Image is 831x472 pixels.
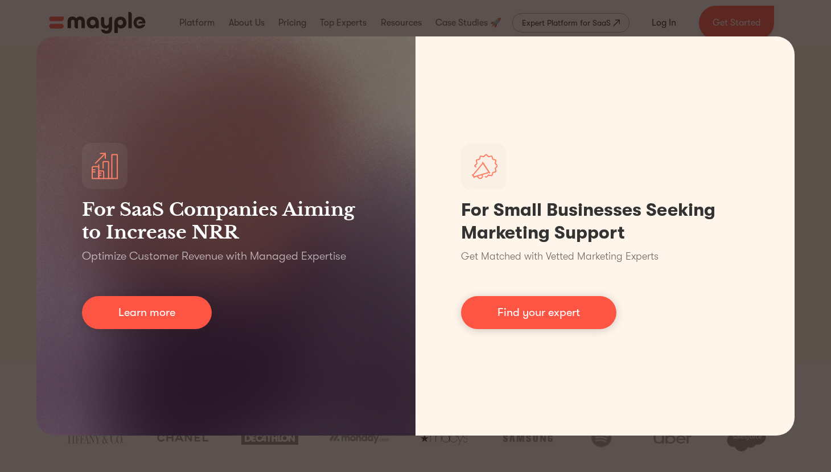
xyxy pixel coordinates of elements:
a: Find your expert [461,296,616,329]
h3: For SaaS Companies Aiming to Increase NRR [82,198,370,244]
p: Get Matched with Vetted Marketing Experts [461,249,659,264]
p: Optimize Customer Revenue with Managed Expertise [82,248,346,264]
h1: For Small Businesses Seeking Marketing Support [461,199,749,244]
a: Learn more [82,296,212,329]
